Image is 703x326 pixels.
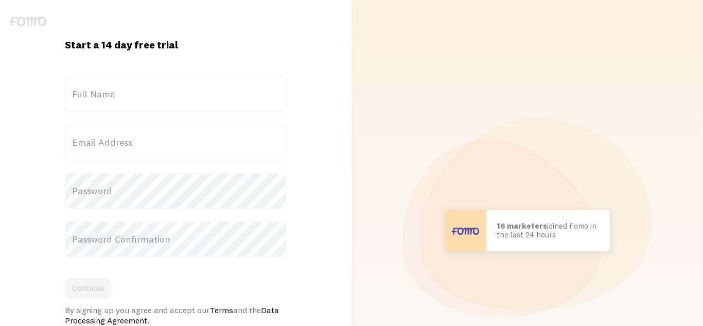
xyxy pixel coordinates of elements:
[65,173,287,209] label: Password
[497,222,600,239] p: joined Fomo in the last 24 hours
[65,76,287,112] label: Full Name
[65,125,287,161] label: Email Address
[445,210,486,251] img: User avatar
[497,221,547,231] b: 16 marketers
[65,305,287,325] div: By signing up you agree and accept our and the .
[65,38,287,52] h1: Start a 14 day free trial
[9,16,46,26] img: fomo-logo-gray-b99e0e8ada9f9040e2984d0d95b3b12da0074ffd48d1e5cb62ac37fc77b0b268.svg
[65,221,287,258] label: Password Confirmation
[65,305,279,325] a: Data Processing Agreement
[209,305,233,315] a: Terms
